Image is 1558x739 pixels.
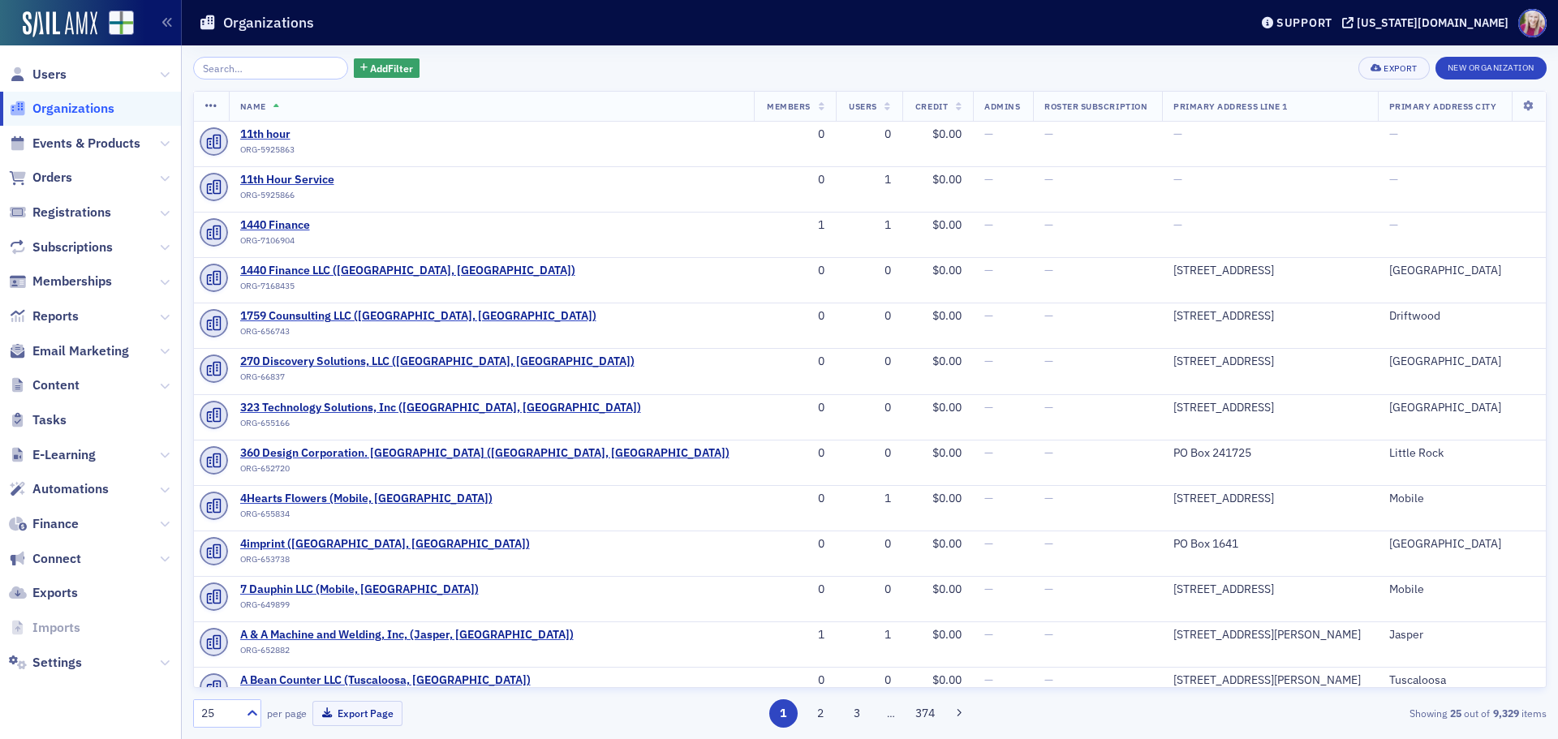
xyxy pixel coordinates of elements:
a: 4Hearts Flowers (Mobile, [GEOGRAPHIC_DATA]) [240,492,493,506]
div: [STREET_ADDRESS] [1173,354,1366,369]
span: Finance [32,515,79,533]
span: $0.00 [932,400,962,415]
div: ORG-5925863 [240,144,388,161]
a: Email Marketing [9,342,129,360]
a: Registrations [9,204,111,221]
a: Connect [9,550,81,568]
strong: 25 [1447,706,1464,720]
div: 0 [765,309,824,324]
span: — [984,491,993,505]
span: — [984,217,993,232]
span: $0.00 [932,217,962,232]
span: 270 Discovery Solutions, LLC (Birmingham, AL) [240,354,635,369]
span: — [1044,354,1053,368]
span: — [984,263,993,277]
span: Email Marketing [32,342,129,360]
div: 0 [847,354,891,369]
a: Events & Products [9,135,140,153]
span: 1440 Finance [240,218,388,233]
strong: 9,329 [1490,706,1521,720]
div: 0 [847,127,891,142]
button: New Organization [1435,57,1547,79]
span: 11th Hour Service [240,173,388,187]
span: — [1044,627,1053,642]
a: Finance [9,515,79,533]
span: — [984,672,993,687]
div: 0 [847,264,891,278]
a: E-Learning [9,446,96,464]
span: E-Learning [32,446,96,464]
div: [GEOGRAPHIC_DATA] [1389,354,1534,369]
div: [STREET_ADDRESS] [1173,582,1366,597]
span: — [1044,536,1053,551]
span: … [880,706,902,720]
span: Orders [32,169,72,187]
span: — [1044,491,1053,505]
a: 4imprint ([GEOGRAPHIC_DATA], [GEOGRAPHIC_DATA]) [240,537,530,552]
div: [STREET_ADDRESS][PERSON_NAME] [1173,628,1366,642]
div: ORG-5925866 [240,190,388,206]
div: ORG-653738 [240,554,530,570]
h1: Organizations [223,13,314,32]
div: Mobile [1389,582,1534,597]
div: Tuscaloosa [1389,673,1534,688]
div: PO Box 1641 [1173,537,1366,552]
span: — [1044,672,1053,687]
div: 0 [765,173,824,187]
span: — [1173,217,1182,232]
button: Export Page [312,701,402,726]
a: 360 Design Corporation. [GEOGRAPHIC_DATA] ([GEOGRAPHIC_DATA], [GEOGRAPHIC_DATA]) [240,446,730,461]
label: per page [267,706,307,720]
div: [STREET_ADDRESS] [1173,309,1366,324]
span: Credit [915,101,948,112]
a: Subscriptions [9,238,113,256]
span: — [984,400,993,415]
span: — [984,536,993,551]
div: Jasper [1389,628,1534,642]
span: — [1044,217,1053,232]
span: Roster Subscription [1044,101,1147,112]
span: — [984,172,993,187]
div: 0 [847,446,891,461]
span: $0.00 [932,627,962,642]
span: A & A Machine and Welding, Inc, (Jasper, AL) [240,628,574,642]
a: 11th hour [240,127,388,142]
div: Export [1384,64,1417,73]
button: [US_STATE][DOMAIN_NAME] [1342,17,1514,28]
div: Mobile [1389,492,1534,506]
span: — [1044,582,1053,596]
button: AddFilter [354,58,420,79]
div: Little Rock [1389,446,1534,461]
div: 0 [847,309,891,324]
div: ORG-655166 [240,418,641,434]
a: Content [9,376,80,394]
span: — [1173,127,1182,141]
span: — [1173,172,1182,187]
span: $0.00 [932,445,962,460]
span: $0.00 [932,672,962,687]
div: 1 [847,173,891,187]
span: Profile [1518,9,1547,37]
div: [GEOGRAPHIC_DATA] [1389,537,1534,552]
div: Driftwood [1389,309,1534,324]
span: Members [767,101,811,112]
div: ORG-652882 [240,645,574,661]
div: ORG-652720 [240,463,730,479]
span: Tasks [32,411,67,429]
span: Settings [32,654,82,672]
div: 0 [847,673,891,688]
a: Settings [9,654,82,672]
span: Primary Address City [1389,101,1497,112]
img: SailAMX [23,11,97,37]
div: ORG-656743 [240,326,596,342]
a: Exports [9,584,78,602]
div: ORG-655834 [240,509,493,525]
span: — [1044,445,1053,460]
a: 7 Dauphin LLC (Mobile, [GEOGRAPHIC_DATA]) [240,582,479,597]
img: SailAMX [109,11,134,36]
span: — [984,308,993,323]
div: [STREET_ADDRESS][PERSON_NAME] [1173,673,1366,688]
div: 0 [765,492,824,506]
a: A & A Machine and Welding, Inc, (Jasper, [GEOGRAPHIC_DATA]) [240,628,574,642]
div: 0 [765,401,824,415]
